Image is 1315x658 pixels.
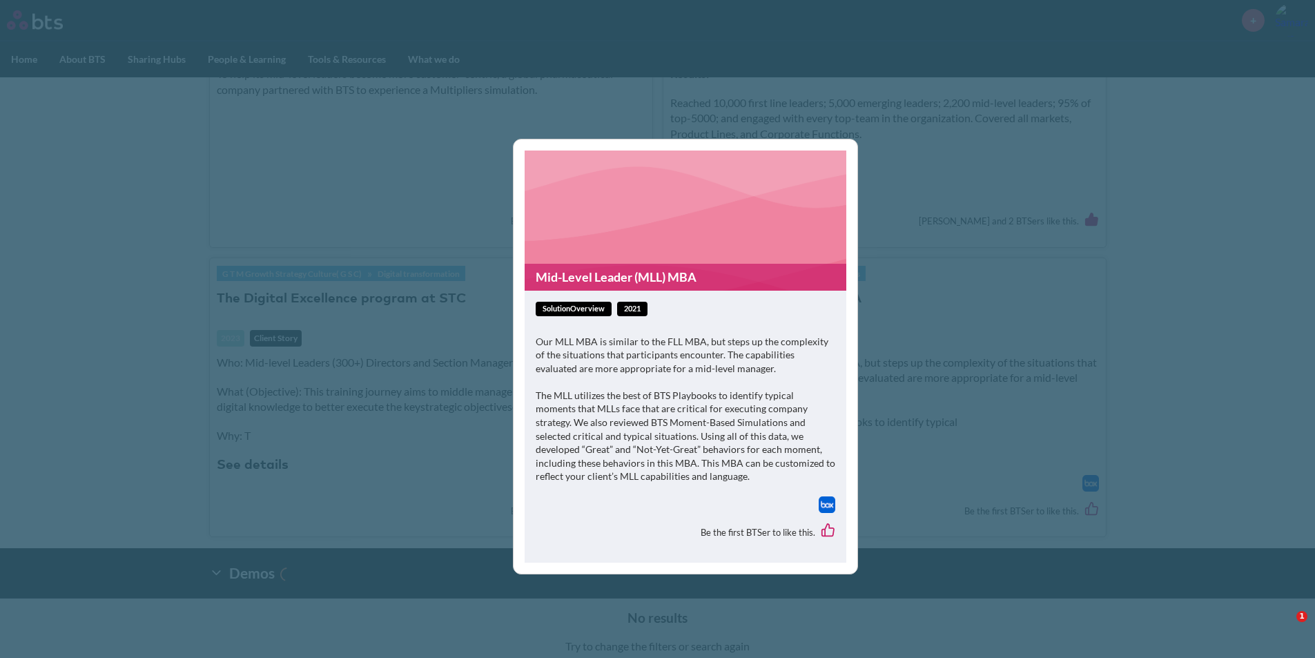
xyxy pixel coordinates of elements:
span: solutionOverview [536,302,612,316]
p: Our MLL MBA is similar to the FLL MBA, but steps up the complexity of the situations that partici... [536,335,835,376]
a: Download file from Box [819,496,835,513]
iframe: Intercom live chat [1268,611,1301,644]
div: Be the first BTSer to like this. [536,513,835,552]
p: The MLL utilizes the best of BTS Playbooks to identify typical moments that MLLs face that are cr... [536,389,835,483]
a: Mid-Level Leader (MLL) MBA [525,264,846,291]
span: 1 [1296,611,1307,622]
span: 2021 [617,302,647,316]
img: Box logo [819,496,835,513]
